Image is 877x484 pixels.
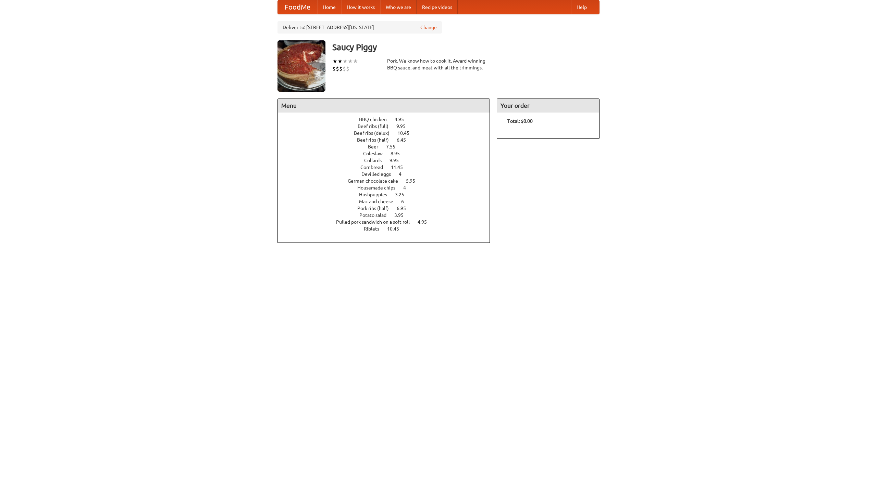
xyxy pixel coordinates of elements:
a: Riblets 10.45 [364,226,412,232]
span: Beef ribs (half) [357,137,396,143]
h4: Your order [497,99,599,113]
span: 7.55 [386,144,402,149]
span: 10.45 [387,226,406,232]
a: Beer 7.55 [368,144,408,149]
a: Coleslaw 8.95 [363,151,412,156]
span: Beef ribs (delux) [354,130,396,136]
a: BBQ chicken 4.95 [359,117,417,122]
span: Mac and cheese [359,199,400,204]
a: Recipe videos [417,0,458,14]
a: How it works [341,0,380,14]
a: Cornbread 11.45 [360,165,416,170]
li: ★ [348,57,353,65]
span: 5.95 [406,178,422,184]
b: Total: $0.00 [507,118,533,124]
span: 4 [403,185,413,191]
li: ★ [353,57,358,65]
a: Help [571,0,592,14]
li: $ [346,65,349,73]
span: 4 [399,171,408,177]
span: Collards [364,158,388,163]
a: Pork ribs (half) 6.95 [357,206,419,211]
a: Collards 9.95 [364,158,411,163]
span: Coleslaw [363,151,390,156]
a: Beef ribs (half) 6.45 [357,137,419,143]
span: Beef ribs (full) [358,123,395,129]
span: Cornbread [360,165,390,170]
span: BBQ chicken [359,117,394,122]
a: Hushpuppies 3.25 [359,192,417,197]
span: 11.45 [391,165,410,170]
a: Housemade chips 4 [357,185,419,191]
div: Pork. We know how to cook it. Award-winning BBQ sauce, and meat with all the trimmings. [387,57,490,71]
a: Who we are [380,0,417,14]
span: 6.45 [397,137,413,143]
li: $ [332,65,336,73]
span: Riblets [364,226,386,232]
h3: Saucy Piggy [332,40,600,54]
a: Mac and cheese 6 [359,199,417,204]
a: Potato salad 3.95 [359,212,416,218]
span: Potato salad [359,212,393,218]
span: Pork ribs (half) [357,206,396,211]
span: Pulled pork sandwich on a soft roll [336,219,417,225]
a: German chocolate cake 5.95 [348,178,428,184]
a: FoodMe [278,0,317,14]
span: 9.95 [390,158,406,163]
li: $ [336,65,339,73]
span: German chocolate cake [348,178,405,184]
a: Change [420,24,437,31]
span: 10.45 [397,130,416,136]
span: Housemade chips [357,185,402,191]
span: 4.95 [395,117,411,122]
a: Devilled eggs 4 [361,171,414,177]
span: 3.25 [395,192,411,197]
span: Hushpuppies [359,192,394,197]
a: Home [317,0,341,14]
span: 4.95 [418,219,434,225]
li: ★ [343,57,348,65]
span: 8.95 [391,151,407,156]
span: 6.95 [397,206,413,211]
img: angular.jpg [277,40,325,92]
a: Pulled pork sandwich on a soft roll 4.95 [336,219,440,225]
div: Deliver to: [STREET_ADDRESS][US_STATE] [277,21,442,34]
h4: Menu [278,99,490,113]
li: $ [339,65,343,73]
span: 6 [401,199,411,204]
span: Beer [368,144,385,149]
li: ★ [332,57,337,65]
span: 9.95 [396,123,412,129]
li: ★ [337,57,343,65]
span: Devilled eggs [361,171,398,177]
a: Beef ribs (full) 9.95 [358,123,418,129]
span: 3.95 [394,212,410,218]
a: Beef ribs (delux) 10.45 [354,130,422,136]
li: $ [343,65,346,73]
